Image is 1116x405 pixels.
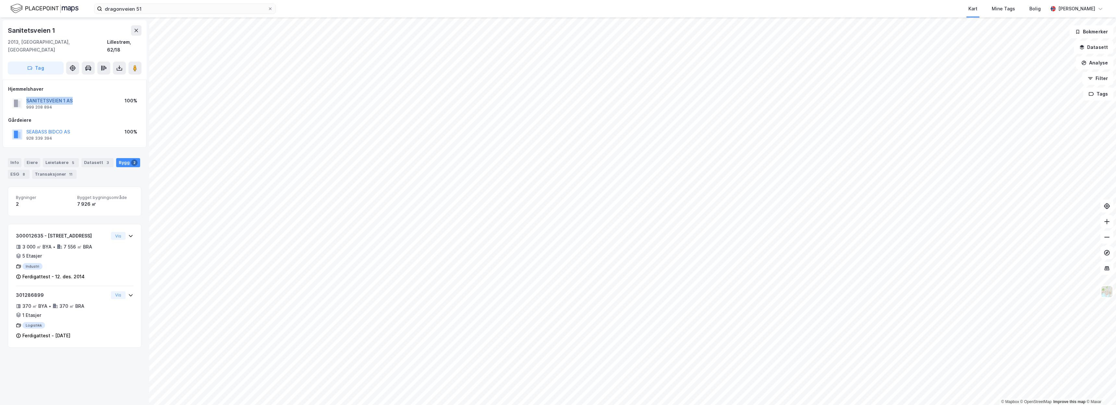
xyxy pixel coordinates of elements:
[22,252,42,260] div: 5 Etasjer
[43,158,79,167] div: Leietakere
[22,243,52,251] div: 3 000 ㎡ BYA
[16,232,108,240] div: 300012635 - [STREET_ADDRESS]
[1082,72,1113,85] button: Filter
[49,304,51,309] div: •
[116,158,140,167] div: Bygg
[1084,374,1116,405] div: Kontrollprogram for chat
[16,195,72,200] span: Bygninger
[10,3,79,14] img: logo.f888ab2527a4732fd821a326f86c7f29.svg
[1020,399,1052,404] a: OpenStreetMap
[8,85,141,93] div: Hjemmelshaver
[111,291,126,299] button: Vis
[1101,285,1113,298] img: Z
[26,105,52,110] div: 999 208 894
[64,243,92,251] div: 7 556 ㎡ BRA
[8,170,30,179] div: ESG
[1058,5,1095,13] div: [PERSON_NAME]
[16,291,108,299] div: 301286899
[1053,399,1086,404] a: Improve this map
[67,171,74,178] div: 11
[81,158,114,167] div: Datasett
[77,200,133,208] div: 7 926 ㎡
[992,5,1015,13] div: Mine Tags
[8,158,21,167] div: Info
[1076,56,1113,69] button: Analyse
[125,97,137,105] div: 100%
[102,4,268,14] input: Søk på adresse, matrikkel, gårdeiere, leietakere eller personer
[70,159,76,166] div: 5
[22,302,47,310] div: 370 ㎡ BYA
[1083,87,1113,100] button: Tags
[8,25,56,36] div: Sanitetsveien 1
[1070,25,1113,38] button: Bokmerker
[107,38,141,54] div: Lillestrøm, 62/18
[22,273,85,281] div: Ferdigattest - 12. des. 2014
[131,159,138,166] div: 2
[1001,399,1019,404] a: Mapbox
[8,38,107,54] div: 2013, [GEOGRAPHIC_DATA], [GEOGRAPHIC_DATA]
[77,195,133,200] span: Bygget bygningsområde
[24,158,40,167] div: Eiere
[26,136,52,141] div: 928 339 394
[111,232,126,240] button: Vis
[16,200,72,208] div: 2
[32,170,77,179] div: Transaksjoner
[8,62,64,75] button: Tag
[1029,5,1041,13] div: Bolig
[22,332,70,340] div: Ferdigattest - [DATE]
[59,302,84,310] div: 370 ㎡ BRA
[1084,374,1116,405] iframe: Chat Widget
[8,116,141,124] div: Gårdeiere
[104,159,111,166] div: 3
[22,311,41,319] div: 1 Etasjer
[125,128,137,136] div: 100%
[53,244,55,249] div: •
[968,5,977,13] div: Kart
[20,171,27,178] div: 8
[1074,41,1113,54] button: Datasett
